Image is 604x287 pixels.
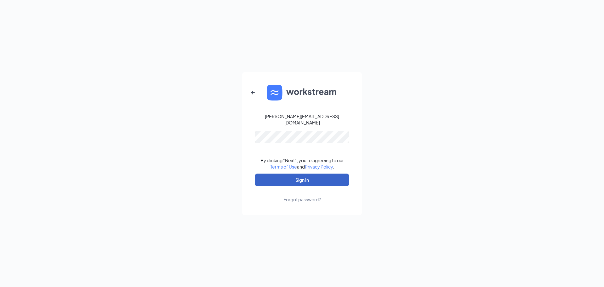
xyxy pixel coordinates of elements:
div: Forgot password? [283,196,321,203]
a: Terms of Use [270,164,297,169]
img: WS logo and Workstream text [267,85,337,100]
div: By clicking "Next", you're agreeing to our and . [260,157,344,170]
button: Sign In [255,174,349,186]
svg: ArrowLeftNew [249,89,257,96]
div: [PERSON_NAME][EMAIL_ADDRESS][DOMAIN_NAME] [255,113,349,126]
a: Privacy Policy [305,164,333,169]
a: Forgot password? [283,186,321,203]
button: ArrowLeftNew [245,85,260,100]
